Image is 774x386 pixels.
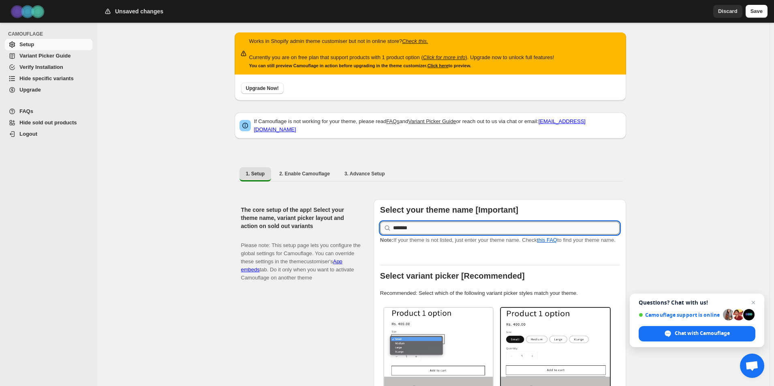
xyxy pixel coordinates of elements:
[246,171,265,177] span: 1. Setup
[19,87,41,93] span: Upgrade
[537,237,557,243] a: this FAQ
[639,299,755,306] span: Questions? Chat with us!
[115,7,163,15] h2: Unsaved changes
[380,205,518,214] b: Select your theme name [Important]
[19,41,34,47] span: Setup
[241,233,361,282] p: Please note: This setup page lets you configure the global settings for Camouflage. You can overr...
[19,119,77,126] span: Hide sold out products
[402,38,428,44] a: Check this.
[19,53,71,59] span: Variant Picker Guide
[246,85,279,92] span: Upgrade Now!
[746,5,768,18] button: Save
[241,83,284,94] button: Upgrade Now!
[241,206,361,230] h2: The core setup of the app! Select your theme name, variant picker layout and action on sold out v...
[5,50,92,62] a: Variant Picker Guide
[5,106,92,117] a: FAQs
[380,236,620,244] p: If your theme is not listed, just enter your theme name. Check to find your theme name.
[740,354,764,378] div: Open chat
[408,118,456,124] a: Variant Picker Guide
[675,330,730,337] span: Chat with Camouflage
[748,298,758,307] span: Close chat
[380,237,393,243] strong: Note:
[5,73,92,84] a: Hide specific variants
[384,308,493,377] img: Select / Dropdowns
[19,131,37,137] span: Logout
[501,308,610,377] img: Buttons / Swatches
[713,5,742,18] button: Discard
[8,31,93,37] span: CAMOUFLAGE
[428,63,449,68] a: Click here
[19,75,74,81] span: Hide specific variants
[19,108,33,114] span: FAQs
[19,64,63,70] span: Verify Installation
[254,117,621,134] p: If Camouflage is not working for your theme, please read and or reach out to us via chat or email:
[249,37,554,45] p: Works in Shopify admin theme customiser but not in online store?
[279,171,330,177] span: 2. Enable Camouflage
[718,7,738,15] span: Discard
[249,53,554,62] p: Currently you are on free plan that support products with 1 product option ( ). Upgrade now to un...
[5,84,92,96] a: Upgrade
[344,171,385,177] span: 3. Advance Setup
[639,326,755,341] div: Chat with Camouflage
[5,128,92,140] a: Logout
[5,62,92,73] a: Verify Installation
[249,63,471,68] small: You can still preview Camouflage in action before upgrading in the theme customizer. to preview.
[380,271,525,280] b: Select variant picker [Recommended]
[380,289,620,297] p: Recommended: Select which of the following variant picker styles match your theme.
[750,7,763,15] span: Save
[386,118,400,124] a: FAQs
[639,312,720,318] span: Camouflage support is online
[423,54,466,60] a: Click for more info
[5,39,92,50] a: Setup
[5,117,92,128] a: Hide sold out products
